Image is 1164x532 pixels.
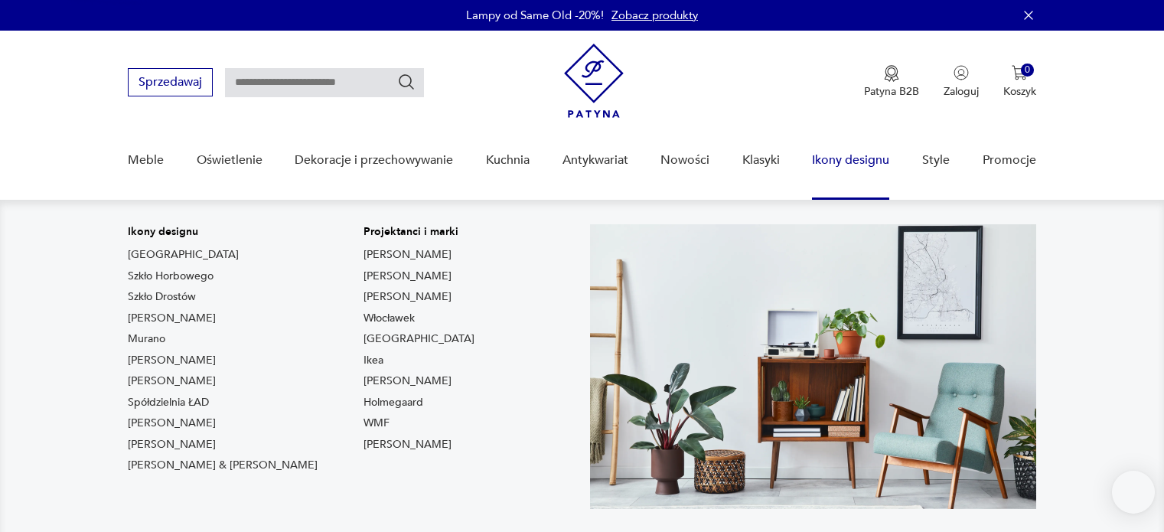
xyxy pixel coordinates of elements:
div: 0 [1021,64,1034,77]
button: Sprzedawaj [128,68,213,96]
a: Holmegaard [364,395,423,410]
a: [GEOGRAPHIC_DATA] [364,331,474,347]
a: Kuchnia [486,131,530,190]
img: Meble [590,224,1036,509]
a: [PERSON_NAME] [128,416,216,431]
a: Murano [128,331,165,347]
a: Zobacz produkty [611,8,698,23]
p: Lampy od Same Old -20%! [466,8,604,23]
img: Ikonka użytkownika [954,65,969,80]
a: [PERSON_NAME] [364,437,452,452]
a: Sprzedawaj [128,78,213,89]
button: 0Koszyk [1003,65,1036,99]
a: [PERSON_NAME] [128,311,216,326]
p: Zaloguj [944,84,979,99]
a: Style [922,131,950,190]
iframe: Smartsupp widget button [1112,471,1155,514]
a: [PERSON_NAME] [128,374,216,389]
a: Promocje [983,131,1036,190]
a: Ikony designu [812,131,889,190]
a: Szkło Drostów [128,289,196,305]
p: Patyna B2B [864,84,919,99]
button: Zaloguj [944,65,979,99]
a: [PERSON_NAME] [364,374,452,389]
img: Patyna - sklep z meblami i dekoracjami vintage [564,44,624,118]
p: Ikony designu [128,224,318,240]
a: WMF [364,416,390,431]
a: [PERSON_NAME] [128,437,216,452]
a: Oświetlenie [197,131,262,190]
a: Ikona medaluPatyna B2B [864,65,919,99]
a: [PERSON_NAME] [364,289,452,305]
img: Ikona medalu [884,65,899,82]
a: [PERSON_NAME] [364,247,452,263]
p: Koszyk [1003,84,1036,99]
a: Antykwariat [562,131,628,190]
a: Włocławek [364,311,415,326]
p: Projektanci i marki [364,224,474,240]
a: Meble [128,131,164,190]
a: [PERSON_NAME] & [PERSON_NAME] [128,458,318,473]
a: Ikea [364,353,383,368]
button: Szukaj [397,73,416,91]
a: Spółdzielnia ŁAD [128,395,209,410]
a: [PERSON_NAME] [364,269,452,284]
a: Klasyki [742,131,780,190]
a: Nowości [660,131,709,190]
a: Dekoracje i przechowywanie [295,131,453,190]
a: Szkło Horbowego [128,269,214,284]
img: Ikona koszyka [1012,65,1027,80]
a: [PERSON_NAME] [128,353,216,368]
a: [GEOGRAPHIC_DATA] [128,247,239,263]
button: Patyna B2B [864,65,919,99]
